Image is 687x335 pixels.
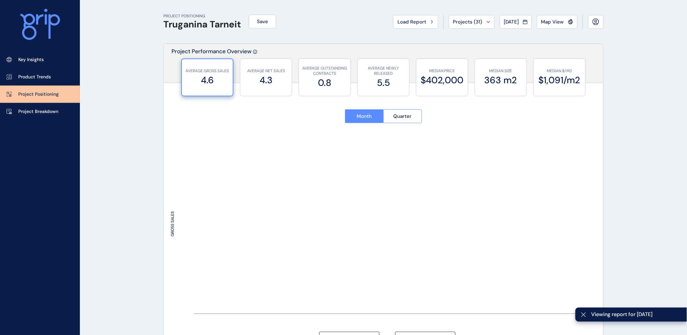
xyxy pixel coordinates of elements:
p: Project Positioning [18,91,59,98]
label: 4.6 [185,74,230,87]
span: Load Report [397,19,426,25]
p: Key Insights [18,56,44,63]
p: AVERAGE NEWLY RELEASED [361,66,406,77]
p: AVERAGE NET SALES [244,68,289,74]
h1: Truganina Tarneit [163,19,241,30]
p: MEDIAN $/M2 [537,68,582,74]
p: MEDIAN SIZE [478,68,523,74]
label: $402,000 [420,74,465,87]
p: AVERAGE GROSS SALES [185,68,230,74]
span: Viewing report for [DATE] [591,311,682,318]
button: [DATE] [500,15,532,29]
p: PROJECT POSITIONING [163,13,241,19]
span: Map View [541,19,564,25]
label: $1,091/m2 [537,74,582,87]
p: MEDIAN PRICE [420,68,465,74]
p: Project Breakdown [18,108,58,115]
button: Load Report [393,15,438,29]
p: AVERAGE OUTSTANDING CONTRACTS [302,66,347,77]
span: Projects ( 31 ) [453,19,483,25]
p: Project Performance Overview [172,48,251,83]
label: 5.5 [361,76,406,89]
button: Map View [537,15,577,29]
span: [DATE] [504,19,519,25]
p: Product Trends [18,74,51,80]
label: 363 m2 [478,74,523,87]
button: Save [249,15,276,28]
label: 4.3 [244,74,289,87]
span: Save [257,18,268,25]
label: 0.8 [302,76,347,89]
button: Projects (31) [449,15,495,29]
